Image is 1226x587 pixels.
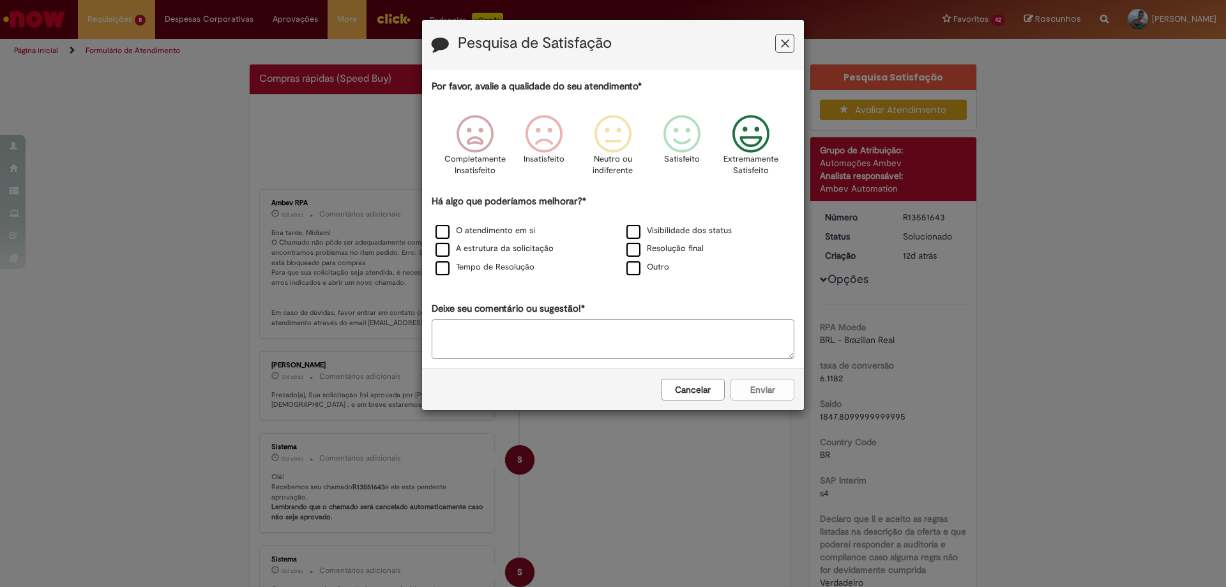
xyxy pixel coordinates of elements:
[626,243,704,255] label: Resolução final
[590,153,636,177] p: Neutro ou indiferente
[661,379,725,400] button: Cancelar
[435,243,554,255] label: A estrutura da solicitação
[723,153,778,177] p: Extremamente Satisfeito
[580,105,646,193] div: Neutro ou indiferente
[524,153,564,165] p: Insatisfeito
[432,80,642,93] label: Por favor, avalie a qualidade do seu atendimento*
[664,153,700,165] p: Satisfeito
[432,302,585,316] label: Deixe seu comentário ou sugestão!*
[511,105,577,193] div: Insatisfeito
[435,261,534,273] label: Tempo de Resolução
[435,225,535,237] label: O atendimento em si
[442,105,507,193] div: Completamente Insatisfeito
[432,195,794,277] div: Há algo que poderíamos melhorar?*
[444,153,506,177] p: Completamente Insatisfeito
[458,35,612,52] label: Pesquisa de Satisfação
[649,105,715,193] div: Satisfeito
[718,105,783,193] div: Extremamente Satisfeito
[626,261,669,273] label: Outro
[626,225,732,237] label: Visibilidade dos status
